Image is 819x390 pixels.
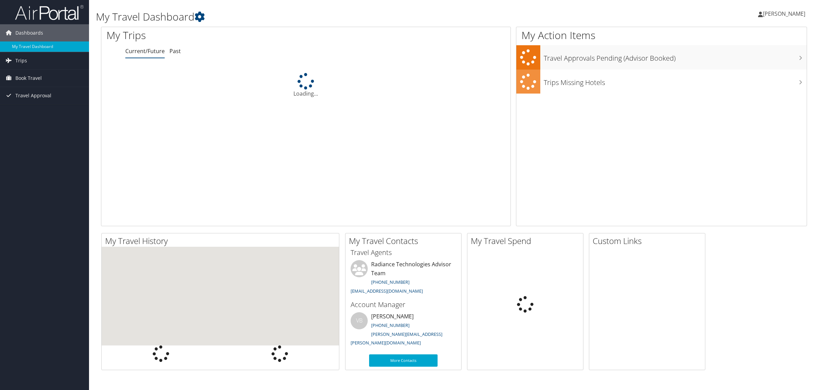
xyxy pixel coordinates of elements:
[351,248,456,257] h3: Travel Agents
[347,260,459,297] li: Radiance Technologies Advisor Team
[351,331,442,346] a: [PERSON_NAME][EMAIL_ADDRESS][PERSON_NAME][DOMAIN_NAME]
[101,73,511,98] div: Loading...
[349,235,461,247] h2: My Travel Contacts
[471,235,583,247] h2: My Travel Spend
[516,70,807,94] a: Trips Missing Hotels
[15,24,43,41] span: Dashboards
[106,28,335,42] h1: My Trips
[544,74,807,87] h3: Trips Missing Hotels
[15,52,27,69] span: Trips
[105,235,339,247] h2: My Travel History
[516,45,807,70] a: Travel Approvals Pending (Advisor Booked)
[544,50,807,63] h3: Travel Approvals Pending (Advisor Booked)
[593,235,705,247] h2: Custom Links
[371,322,409,328] a: [PHONE_NUMBER]
[15,87,51,104] span: Travel Approval
[763,10,805,17] span: [PERSON_NAME]
[169,47,181,55] a: Past
[347,312,459,349] li: [PERSON_NAME]
[15,4,84,21] img: airportal-logo.png
[351,300,456,309] h3: Account Manager
[758,3,812,24] a: [PERSON_NAME]
[351,288,423,294] a: [EMAIL_ADDRESS][DOMAIN_NAME]
[15,70,42,87] span: Book Travel
[96,10,574,24] h1: My Travel Dashboard
[351,312,368,329] div: VB
[369,354,438,367] a: More Contacts
[516,28,807,42] h1: My Action Items
[125,47,165,55] a: Current/Future
[371,279,409,285] a: [PHONE_NUMBER]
